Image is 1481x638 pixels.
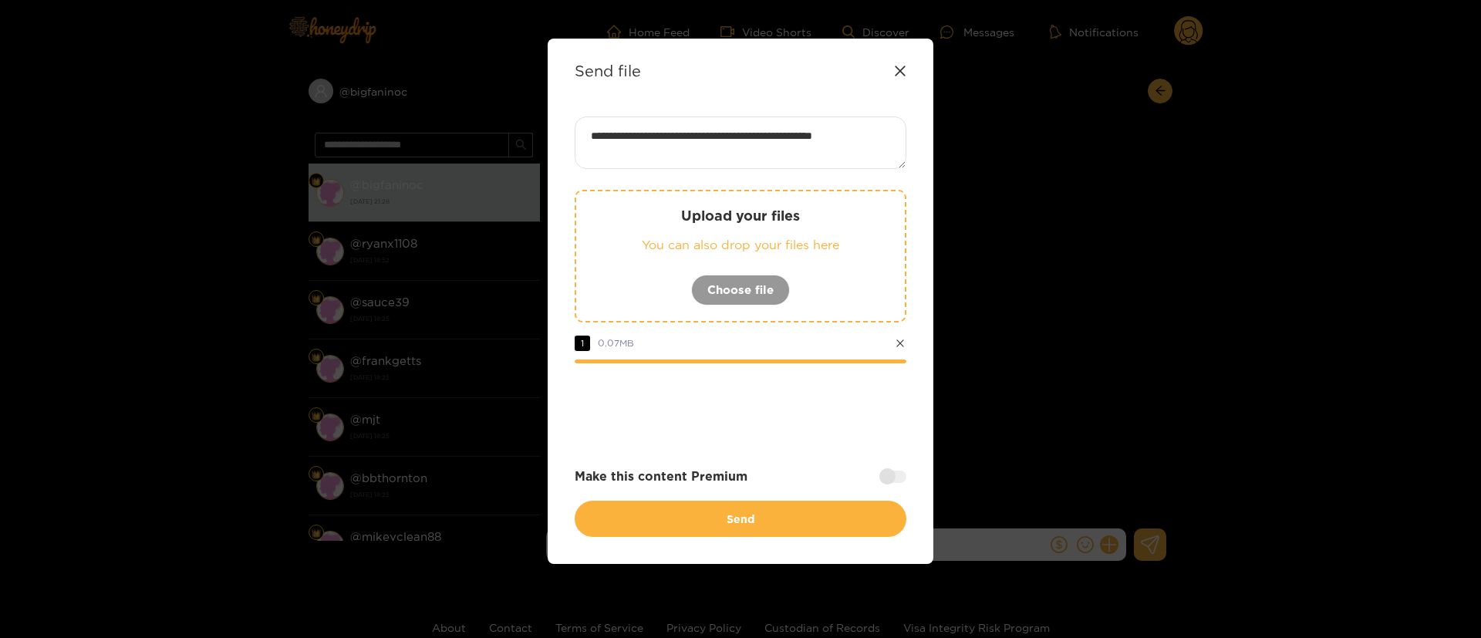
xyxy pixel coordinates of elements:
[607,207,874,224] p: Upload your files
[607,236,874,254] p: You can also drop your files here
[598,338,634,348] span: 0.07 MB
[575,468,747,485] strong: Make this content Premium
[691,275,790,305] button: Choose file
[575,62,641,79] strong: Send file
[575,501,906,537] button: Send
[575,336,590,351] span: 1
